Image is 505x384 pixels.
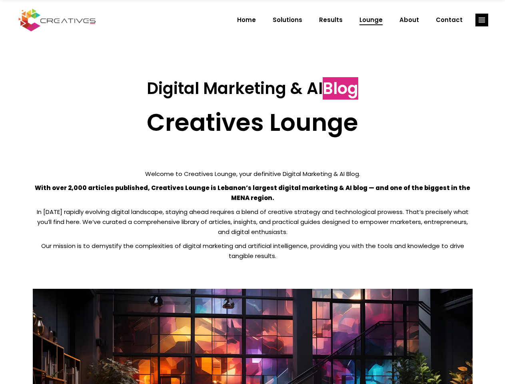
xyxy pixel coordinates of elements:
p: Welcome to Creatives Lounge, your definitive Digital Marketing & AI Blog. [33,169,473,179]
h3: Digital Marketing & AI [33,79,473,98]
span: Lounge [359,10,383,30]
p: Our mission is to demystify the complexities of digital marketing and artificial intelligence, pr... [33,241,473,261]
a: About [391,10,427,30]
a: Results [311,10,351,30]
a: Contact [427,10,471,30]
span: Contact [436,10,463,30]
a: Lounge [351,10,391,30]
img: Creatives [17,8,98,32]
span: Solutions [273,10,302,30]
h2: Creatives Lounge [33,108,473,137]
span: Home [237,10,256,30]
span: Results [319,10,343,30]
a: Home [229,10,264,30]
span: About [399,10,419,30]
span: Blog [323,77,358,100]
a: link [475,14,488,26]
a: Solutions [264,10,311,30]
p: In [DATE] rapidly evolving digital landscape, staying ahead requires a blend of creative strategy... [33,207,473,237]
strong: With over 2,000 articles published, Creatives Lounge is Lebanon’s largest digital marketing & AI ... [35,184,470,202]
